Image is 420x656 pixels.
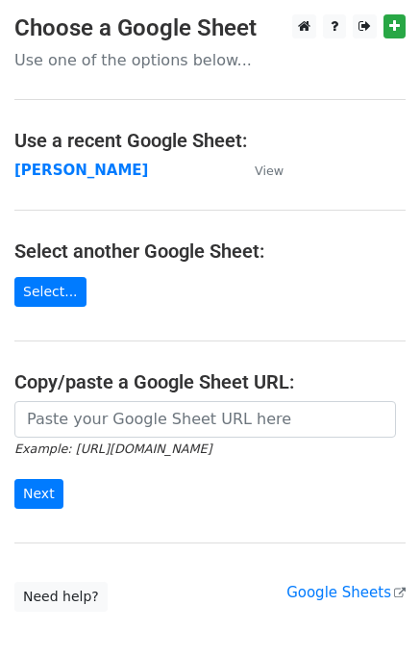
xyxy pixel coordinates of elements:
a: View [235,162,284,179]
a: Select... [14,277,86,307]
a: [PERSON_NAME] [14,162,148,179]
small: View [255,164,284,178]
h4: Select another Google Sheet: [14,240,406,263]
h3: Choose a Google Sheet [14,14,406,42]
small: Example: [URL][DOMAIN_NAME] [14,442,211,456]
h4: Copy/paste a Google Sheet URL: [14,370,406,393]
a: Need help? [14,582,108,612]
a: Google Sheets [286,584,406,601]
h4: Use a recent Google Sheet: [14,129,406,152]
input: Paste your Google Sheet URL here [14,401,396,438]
input: Next [14,479,63,509]
p: Use one of the options below... [14,50,406,70]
